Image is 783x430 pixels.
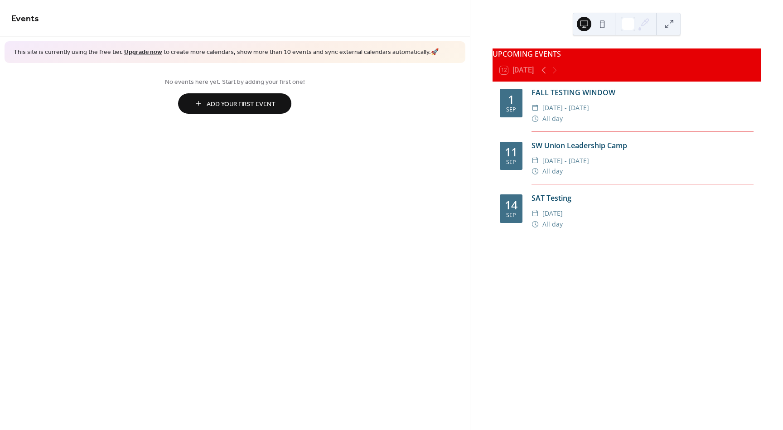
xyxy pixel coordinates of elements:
div: ​ [532,219,539,230]
div: SAT Testing [532,193,754,203]
span: [DATE] - [DATE] [542,102,589,113]
a: Upgrade now [124,46,162,58]
span: Add Your First Event [207,99,275,109]
span: Events [11,10,39,28]
div: Sep [506,213,516,218]
span: All day [542,219,563,230]
div: Sep [506,159,516,165]
div: ​ [532,166,539,177]
div: 11 [505,146,517,158]
span: No events here yet. Start by adding your first one! [11,77,459,87]
div: ​ [532,155,539,166]
span: [DATE] - [DATE] [542,155,589,166]
div: 1 [508,94,514,105]
div: UPCOMING EVENTS [493,48,761,59]
div: SW Union Leadership Camp [532,140,754,151]
div: ​ [532,208,539,219]
span: All day [542,113,563,124]
span: [DATE] [542,208,563,219]
a: Add Your First Event [11,93,459,114]
div: ​ [532,102,539,113]
button: Add Your First Event [178,93,291,114]
div: ​ [532,113,539,124]
div: 14 [505,199,517,211]
span: This site is currently using the free tier. to create more calendars, show more than 10 events an... [14,48,439,57]
div: Sep [506,107,516,113]
span: All day [542,166,563,177]
div: FALL TESTING WINDOW [532,87,754,98]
